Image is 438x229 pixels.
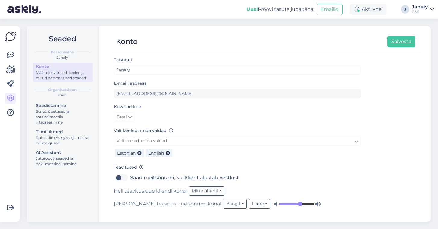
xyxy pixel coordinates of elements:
div: Kutsu tiim Askly'sse ja määra neile õigused [36,135,90,146]
div: Heli teavitus uue kliendi korral [114,186,361,196]
button: 1 kord [249,199,271,209]
h2: Seaded [32,33,93,45]
a: TiimiliikmedKutsu tiim Askly'sse ja määra neile õigused [33,128,93,147]
div: Tiimiliikmed [36,129,90,135]
div: Määra teavitused, keeled ja muud personaalsed seaded [36,70,90,81]
button: Mitte ühtegi [189,186,224,196]
input: Sisesta nimi [114,65,361,75]
div: C&C [412,9,428,14]
span: Vali keeled, mida valdad [117,138,167,143]
div: J [401,5,409,14]
img: Askly Logo [5,31,16,42]
input: Sisesta e-maili aadress [114,89,361,98]
div: [PERSON_NAME] teavitus uue sõnumi korral [114,199,361,209]
div: Janely [32,55,93,60]
label: Saad meilisõnumi, kui klient alustab vestlust [130,173,239,183]
a: Eesti [114,112,134,122]
a: KontoMäära teavitused, keeled ja muud personaalsed seaded [33,63,93,82]
a: JanelyC&C [412,5,434,14]
label: Täisnimi [114,57,132,63]
span: Eesti [117,114,127,121]
div: Konto [116,36,138,47]
a: Vali keeled, mida valdad [114,136,361,146]
label: Kuvatud keel [114,104,142,110]
b: Uus! [246,6,258,12]
a: AI AssistentJuturoboti seaded ja dokumentide lisamine [33,149,93,168]
label: Vali keeled, mida valdad [114,127,173,134]
div: Konto [36,64,90,70]
div: C&C [32,93,93,98]
div: Janely [412,5,428,9]
div: Aktiivne [350,4,386,15]
button: Emailid [317,4,343,15]
div: Seadistamine [36,102,90,109]
div: AI Assistent [36,149,90,156]
a: SeadistamineScript, õpetused ja sotsiaalmeedia integreerimine [33,102,93,126]
label: Teavitused [114,164,144,171]
span: Estonian [117,150,136,156]
span: English [148,150,164,156]
div: Juturoboti seaded ja dokumentide lisamine [36,156,90,167]
b: Personaalne [51,49,74,55]
button: Salvesta [387,36,415,47]
label: E-maili aadress [114,80,146,86]
div: Proovi tasuta juba täna: [246,6,314,13]
button: Bling 1 [224,199,247,209]
div: Script, õpetused ja sotsiaalmeedia integreerimine [36,109,90,125]
b: Organisatsioon [48,87,77,93]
